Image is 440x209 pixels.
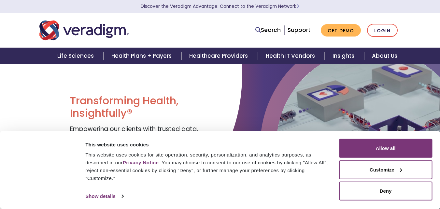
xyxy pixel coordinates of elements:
[339,139,432,158] button: Allow all
[325,48,364,64] a: Insights
[258,48,325,64] a: Health IT Vendors
[296,3,299,9] span: Learn More
[364,48,405,64] a: About Us
[85,141,332,148] div: This website uses cookies
[181,48,258,64] a: Healthcare Providers
[321,24,361,37] a: Get Demo
[104,48,181,64] a: Health Plans + Payers
[85,151,332,182] div: This website uses cookies for site operation, security, personalization, and analytics purposes, ...
[339,182,432,201] button: Deny
[50,48,104,64] a: Life Sciences
[141,3,299,9] a: Discover the Veradigm Advantage: Connect to the Veradigm NetworkLearn More
[123,160,159,165] a: Privacy Notice
[70,125,213,161] span: Empowering our clients with trusted data, insights, and solutions to help reduce costs and improv...
[255,26,281,35] a: Search
[85,191,123,201] a: Show details
[367,24,398,37] a: Login
[39,20,129,41] img: Veradigm logo
[288,26,310,34] a: Support
[70,95,215,120] h1: Transforming Health, Insightfully®
[339,160,432,179] button: Customize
